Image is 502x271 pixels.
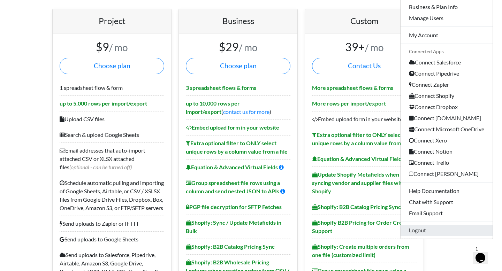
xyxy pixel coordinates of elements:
b: Extra optional filter to ONLY select unique rows by a column value from a file [312,131,414,146]
b: Shopify B2B Pricing for Order Creation Support [312,219,415,234]
span: (optional - can be turned off) [69,164,132,170]
b: More spreadsheet flows & forms [312,84,393,91]
a: Chat with Support [401,196,493,208]
a: Logout [401,225,493,236]
a: contact us for more [223,108,269,115]
b: Update Shopify Metafields when syncing vendor and supplier files with Shopify [312,171,405,194]
a: Connect Trello [401,157,493,168]
b: Embed upload form in your website [186,124,279,131]
b: up to 10,000 rows per import/export [186,100,240,115]
h3: $29 [186,40,290,54]
b: 3 spreadsheet flows & forms [186,84,256,91]
a: Contact Us [312,58,417,74]
h4: Custom [312,16,417,26]
a: Manage Users [401,13,493,24]
li: Schedule automatic pulling and importing of Google Sheets, Airtable, or CSV / XSLSX files from Go... [60,175,164,216]
b: Shopify: Sync / Update Metafields in Bulk [186,219,281,234]
b: More rows per import/export [312,100,386,107]
small: / mo [109,41,128,53]
b: Equation & Advanced Virtual Fields [312,155,404,162]
div: Connected Apps [401,47,493,56]
a: Connect Microsoft OneDrive [401,124,493,135]
b: Shopify: B2B Catalog Pricing Sync [312,203,401,210]
li: Send uploads to Google Sheets [60,231,164,247]
b: Group spreadsheet file rows using a column and send nested JSON to APIs [186,179,280,194]
a: Connect Salesforce [401,57,493,68]
a: Connect Xero [401,135,493,146]
a: Email Support [401,208,493,219]
a: Business & Plan Info [401,1,493,13]
li: Search & upload Google Sheets [60,127,164,142]
a: Connect [PERSON_NAME] [401,168,493,179]
button: Choose plan [186,58,290,74]
h3: 39+ [312,40,417,54]
b: Shopify: Create multiple orders from one file (customized limit) [312,243,409,258]
li: Send uploads to Zapier or IFTTT [60,216,164,231]
h3: $9 [60,40,164,54]
button: Choose plan [60,58,164,74]
a: Connect Zapier [401,79,493,90]
li: Embed upload form in your website [312,111,417,127]
a: Connect [DOMAIN_NAME] [401,113,493,124]
h4: Business [186,16,290,26]
small: / mo [365,41,384,53]
li: ( ) [186,95,290,119]
li: Upload CSV files [60,111,164,127]
a: Connect Dropbox [401,101,493,113]
b: PGP file decryption for SFTP Fetches [186,203,282,210]
a: Connect Pipedrive [401,68,493,79]
li: Email addresses that auto-import attached CSV or XLSX attached files [60,142,164,175]
a: Connect Shopify [401,90,493,101]
b: up to 5,000 rows per import/export [60,100,147,107]
b: Equation & Advanced Virtual Fields [186,164,278,170]
a: My Account [401,30,493,41]
iframe: chat widget [473,243,495,264]
small: / mo [239,41,258,53]
a: Help Documentation [401,185,493,196]
li: 1 spreadsheet flow & form [60,80,164,95]
a: Connect Notion [401,146,493,157]
b: Shopify: B2B Catalog Pricing Sync [186,243,275,250]
b: Extra optional filter to ONLY select unique rows by a column value from a file [186,140,288,155]
h4: Project [60,16,164,26]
